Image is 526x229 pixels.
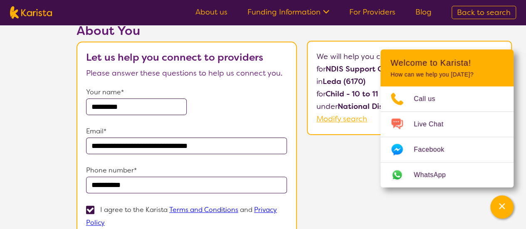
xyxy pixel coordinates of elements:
[380,86,514,187] ul: Choose channel
[86,205,277,227] a: Privacy Policy
[86,125,287,138] p: Email*
[247,7,329,17] a: Funding Information
[326,89,378,99] b: Child - 10 to 11
[316,50,502,63] p: We will help you connect:
[380,163,514,187] a: Web link opens in a new tab.
[86,86,287,98] p: Your name*
[316,114,367,124] a: Modify search
[195,7,227,17] a: About us
[316,63,502,75] p: for
[390,58,504,68] h2: Welcome to Karista!
[86,205,277,227] p: I agree to the Karista and
[169,205,238,214] a: Terms and Conditions
[415,7,432,17] a: Blog
[86,51,263,64] b: Let us help you connect to providers
[316,88,502,100] p: for
[414,118,453,131] span: Live Chat
[316,75,502,88] p: in
[86,67,287,79] p: Please answer these questions to help us connect you.
[380,49,514,187] div: Channel Menu
[86,164,287,177] p: Phone number*
[490,195,514,219] button: Channel Menu
[414,93,445,105] span: Call us
[326,64,426,74] b: NDIS Support Coordination
[414,143,454,156] span: Facebook
[457,7,511,17] span: Back to search
[316,100,502,113] p: under .
[414,169,456,181] span: WhatsApp
[452,6,516,19] a: Back to search
[323,76,365,86] b: Leda (6170)
[349,7,395,17] a: For Providers
[338,101,501,111] b: National Disability Insurance Scheme (NDIS)
[390,71,504,78] p: How can we help you [DATE]?
[77,23,297,38] h2: About You
[10,6,52,19] img: Karista logo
